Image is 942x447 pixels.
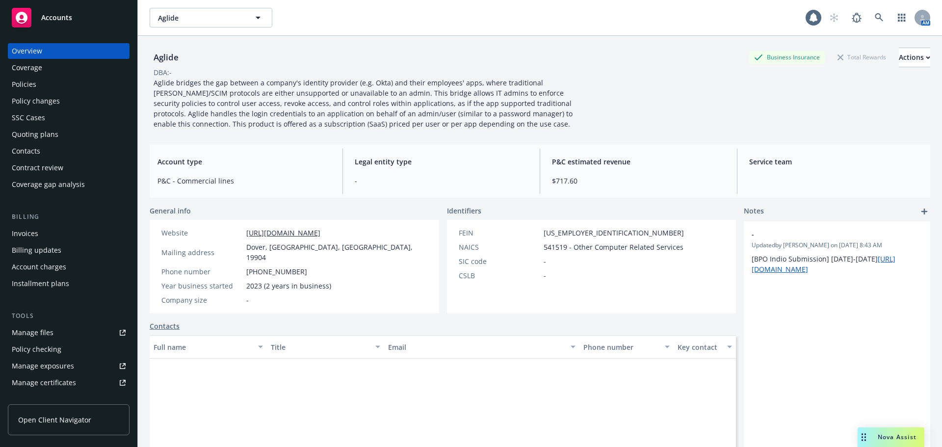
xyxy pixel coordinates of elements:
[8,93,130,109] a: Policy changes
[246,242,427,263] span: Dover, [GEOGRAPHIC_DATA], [GEOGRAPHIC_DATA], 19904
[459,256,540,266] div: SIC code
[8,342,130,357] a: Policy checking
[892,8,912,27] a: Switch app
[267,335,384,359] button: Title
[150,335,267,359] button: Full name
[8,160,130,176] a: Contract review
[8,43,130,59] a: Overview
[552,157,725,167] span: P&C estimated revenue
[12,242,61,258] div: Billing updates
[150,51,183,64] div: Aglide
[355,157,528,167] span: Legal entity type
[8,276,130,291] a: Installment plans
[12,160,63,176] div: Contract review
[749,51,825,63] div: Business Insurance
[150,206,191,216] span: General info
[154,78,575,129] span: Aglide bridges the gap between a company's identity provider (e.g. Okta) and their employees' app...
[749,157,922,167] span: Service team
[8,4,130,31] a: Accounts
[8,259,130,275] a: Account charges
[579,335,673,359] button: Phone number
[447,206,481,216] span: Identifiers
[8,212,130,222] div: Billing
[12,177,85,192] div: Coverage gap analysis
[246,228,320,237] a: [URL][DOMAIN_NAME]
[150,321,180,331] a: Contacts
[752,229,897,239] span: -
[8,77,130,92] a: Policies
[8,60,130,76] a: Coverage
[161,295,242,305] div: Company size
[847,8,866,27] a: Report a Bug
[12,375,76,391] div: Manage certificates
[744,206,764,217] span: Notes
[12,276,69,291] div: Installment plans
[246,281,331,291] span: 2023 (2 years in business)
[12,392,61,407] div: Manage claims
[246,266,307,277] span: [PHONE_NUMBER]
[8,143,130,159] a: Contacts
[858,427,924,447] button: Nova Assist
[674,335,736,359] button: Key contact
[161,247,242,258] div: Mailing address
[157,176,331,186] span: P&C - Commercial lines
[8,226,130,241] a: Invoices
[8,358,130,374] a: Manage exposures
[752,254,922,274] p: [BPO Indio Submission] [DATE]-[DATE]
[384,335,579,359] button: Email
[12,259,66,275] div: Account charges
[869,8,889,27] a: Search
[161,266,242,277] div: Phone number
[158,13,243,23] span: Aglide
[157,157,331,167] span: Account type
[41,14,72,22] span: Accounts
[8,127,130,142] a: Quoting plans
[459,242,540,252] div: NAICS
[752,241,922,250] span: Updated by [PERSON_NAME] on [DATE] 8:43 AM
[8,375,130,391] a: Manage certificates
[388,342,565,352] div: Email
[161,281,242,291] div: Year business started
[355,176,528,186] span: -
[744,221,930,282] div: -Updatedby [PERSON_NAME] on [DATE] 8:43 AM[BPO Indio Submission] [DATE]-[DATE][URL][DOMAIN_NAME]
[154,67,172,78] div: DBA: -
[150,8,272,27] button: Aglide
[12,127,58,142] div: Quoting plans
[18,415,91,425] span: Open Client Navigator
[858,427,870,447] div: Drag to move
[833,51,891,63] div: Total Rewards
[918,206,930,217] a: add
[8,110,130,126] a: SSC Cases
[583,342,658,352] div: Phone number
[8,177,130,192] a: Coverage gap analysis
[12,110,45,126] div: SSC Cases
[544,228,684,238] span: [US_EMPLOYER_IDENTIFICATION_NUMBER]
[544,256,546,266] span: -
[12,77,36,92] div: Policies
[246,295,249,305] span: -
[12,143,40,159] div: Contacts
[12,60,42,76] div: Coverage
[678,342,721,352] div: Key contact
[544,242,683,252] span: 541519 - Other Computer Related Services
[544,270,546,281] span: -
[12,43,42,59] div: Overview
[552,176,725,186] span: $717.60
[459,270,540,281] div: CSLB
[161,228,242,238] div: Website
[878,433,916,441] span: Nova Assist
[12,93,60,109] div: Policy changes
[154,342,252,352] div: Full name
[824,8,844,27] a: Start snowing
[12,325,53,341] div: Manage files
[12,358,74,374] div: Manage exposures
[8,311,130,321] div: Tools
[899,48,930,67] button: Actions
[271,342,369,352] div: Title
[8,242,130,258] a: Billing updates
[459,228,540,238] div: FEIN
[12,226,38,241] div: Invoices
[8,325,130,341] a: Manage files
